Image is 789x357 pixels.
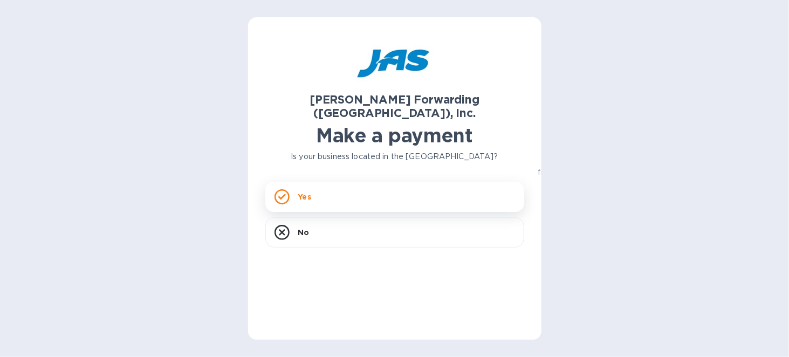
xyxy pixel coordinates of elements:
p: Is your business located in the [GEOGRAPHIC_DATA]? [265,151,524,162]
p: Yes [298,191,311,202]
b: [PERSON_NAME] Forwarding ([GEOGRAPHIC_DATA]), Inc. [310,93,479,120]
h1: Make a payment [265,124,524,147]
p: All your account information will remain secure and hidden from [PERSON_NAME] Forwarding ([GEOGRA... [524,155,783,189]
p: No [298,227,310,238]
